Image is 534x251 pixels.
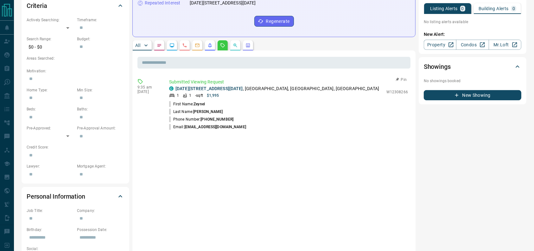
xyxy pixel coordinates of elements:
p: W12308266 [386,89,408,95]
p: 1 [189,93,191,98]
p: Possession Date: [77,227,124,233]
p: Actively Searching: [27,17,74,23]
div: Personal Information [27,189,124,204]
p: , [GEOGRAPHIC_DATA], [GEOGRAPHIC_DATA], [GEOGRAPHIC_DATA] [175,85,379,92]
div: condos.ca [169,86,174,91]
p: 1 [177,93,179,98]
a: Property [424,40,456,50]
p: No showings booked [424,78,521,84]
p: All [135,43,140,48]
p: $0 - $0 [27,42,74,52]
a: Mr.Loft [489,40,521,50]
p: Baths: [77,106,124,112]
a: Condos [456,40,489,50]
p: Email: [169,124,246,130]
p: Budget: [77,36,124,42]
p: - sqft [195,93,203,98]
p: Company: [77,208,124,214]
p: Pre-Approved: [27,125,74,131]
span: Zeynel [194,102,205,106]
p: New Alert: [424,31,521,38]
p: 9:35 am [137,85,160,89]
svg: Agent Actions [245,43,251,48]
p: Home Type: [27,87,74,93]
button: New Showing [424,90,521,100]
a: [DATE][STREET_ADDRESS][DATE] [175,86,243,91]
p: Areas Searched: [27,56,124,61]
p: Min Size: [77,87,124,93]
p: Beds: [27,106,74,112]
p: No listing alerts available [424,19,521,25]
svg: Requests [220,43,225,48]
h2: Criteria [27,1,47,11]
p: 0 [461,6,464,11]
button: Regenerate [254,16,294,27]
svg: Emails [195,43,200,48]
p: Building Alerts [479,6,509,11]
p: Timeframe: [77,17,124,23]
span: [PHONE_NUMBER] [200,117,233,122]
p: Phone Number: [169,116,233,122]
p: Credit Score: [27,144,124,150]
p: Birthday: [27,227,74,233]
p: Mortgage Agent: [77,163,124,169]
p: Motivation: [27,68,124,74]
h2: Showings [424,62,451,72]
button: Pin [392,77,410,83]
p: 0 [512,6,515,11]
svg: Opportunities [233,43,238,48]
p: Listing Alerts [430,6,458,11]
div: Showings [424,59,521,74]
span: [PERSON_NAME] [193,109,223,114]
p: Last Name: [169,109,223,115]
svg: Listing Alerts [207,43,213,48]
p: Lawyer: [27,163,74,169]
p: First Name: [169,101,205,107]
p: Job Title: [27,208,74,214]
p: [DATE] [137,89,160,94]
p: $1,995 [207,93,219,98]
svg: Notes [157,43,162,48]
h2: Personal Information [27,191,85,201]
span: [EMAIL_ADDRESS][DOMAIN_NAME] [184,125,246,129]
p: Submitted Viewing Request [169,79,408,85]
svg: Calls [182,43,187,48]
p: Pre-Approval Amount: [77,125,124,131]
p: Search Range: [27,36,74,42]
svg: Lead Browsing Activity [169,43,175,48]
